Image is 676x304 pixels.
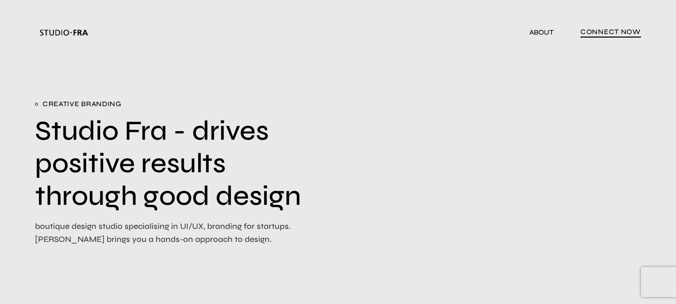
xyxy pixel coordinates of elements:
a: connect now [580,25,641,41]
img: Studio Fra Logo [40,30,88,36]
h1: Studio Fra - drives positive results through good design [35,115,308,212]
a: ABOUT [529,28,553,37]
span: creative branding [35,98,308,111]
p: boutique design studio specialising in UI/UX, branding for startups. [PERSON_NAME] brings you a h... [35,220,308,246]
